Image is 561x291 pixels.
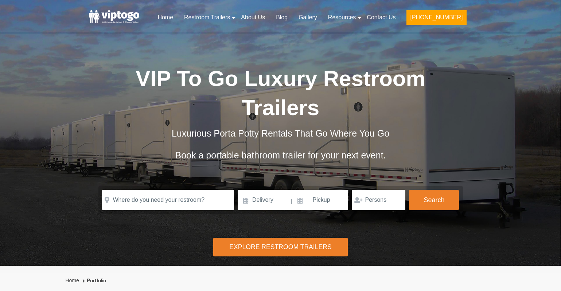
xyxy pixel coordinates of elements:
a: [PHONE_NUMBER] [401,9,472,29]
span: Luxurious Porta Potty Rentals That Go Where You Go [172,128,389,138]
a: Restroom Trailers [179,9,235,25]
input: Delivery [238,190,290,210]
span: Book a portable bathroom trailer for your next event. [175,150,386,160]
input: Where do you need your restroom? [102,190,234,210]
div: Explore Restroom Trailers [213,238,348,256]
a: Gallery [293,9,323,25]
button: Search [409,190,459,210]
span: VIP To Go Luxury Restroom Trailers [136,66,425,120]
a: Blog [270,9,293,25]
a: Home [152,9,179,25]
span: | [291,190,292,213]
input: Pickup [293,190,348,210]
input: Persons [352,190,405,210]
a: Resources [323,9,361,25]
button: [PHONE_NUMBER] [406,10,466,25]
a: Contact Us [361,9,401,25]
a: Home [66,278,79,283]
a: About Us [235,9,270,25]
li: Portfolio [81,276,106,285]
